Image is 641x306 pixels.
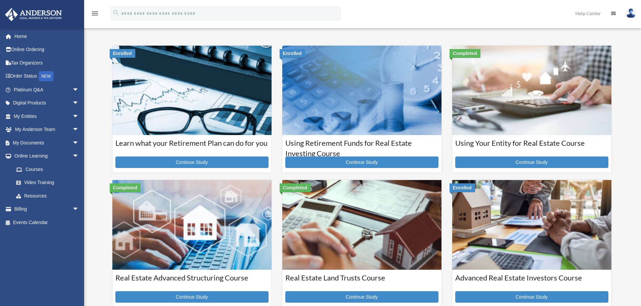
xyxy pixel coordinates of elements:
a: Digital Productsarrow_drop_down [5,96,89,110]
a: Platinum Q&Aarrow_drop_down [5,83,89,96]
img: Anderson Advisors Platinum Portal [3,8,64,21]
span: arrow_drop_down [72,123,86,137]
a: Video Training [9,176,89,189]
a: Order StatusNEW [5,70,89,83]
i: menu [91,9,99,17]
i: search [112,9,120,16]
div: Completed [280,183,311,192]
a: Home [5,30,89,43]
a: My Documentsarrow_drop_down [5,136,89,149]
h3: Advanced Real Estate Investors Course [455,273,608,290]
div: Enrolled [450,183,475,192]
div: NEW [39,71,54,81]
a: My Entitiesarrow_drop_down [5,110,89,123]
a: Events Calendar [5,216,89,229]
a: Billingarrow_drop_down [5,203,89,216]
a: Continue Study [285,157,438,168]
span: arrow_drop_down [72,136,86,150]
a: Continue Study [115,291,269,303]
a: Continue Study [115,157,269,168]
h3: Using Retirement Funds for Real Estate Investing Course [285,138,438,155]
span: arrow_drop_down [72,149,86,163]
a: Tax Organizers [5,56,89,70]
a: Continue Study [455,157,608,168]
h3: Learn what your Retirement Plan can do for you [115,138,269,155]
h3: Real Estate Advanced Structuring Course [115,273,269,290]
a: Resources [9,189,89,203]
img: User Pic [626,8,636,18]
a: Courses [9,163,86,176]
a: Online Learningarrow_drop_down [5,149,89,163]
div: Enrolled [110,49,135,58]
div: Completed [110,183,141,192]
span: arrow_drop_down [72,83,86,97]
h3: Real Estate Land Trusts Course [285,273,438,290]
a: My Anderson Teamarrow_drop_down [5,123,89,136]
span: arrow_drop_down [72,203,86,216]
div: Completed [450,49,480,58]
a: Continue Study [455,291,608,303]
a: menu [91,12,99,17]
div: Enrolled [280,49,305,58]
span: arrow_drop_down [72,110,86,123]
a: Continue Study [285,291,438,303]
a: Online Ordering [5,43,89,56]
span: arrow_drop_down [72,96,86,110]
h3: Using Your Entity for Real Estate Course [455,138,608,155]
